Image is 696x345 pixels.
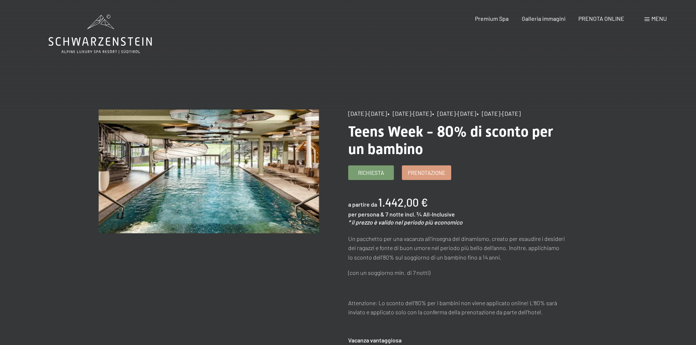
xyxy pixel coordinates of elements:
[385,211,404,218] span: 7 notte
[402,166,451,180] a: Prenotazione
[348,234,568,262] p: Un pacchetto per una vacanza all’insegna del dinamismo, creato per esaudire i desideri dei ragazz...
[405,211,455,218] span: incl. ¾ All-Inclusive
[348,211,384,218] span: per persona &
[348,298,568,317] p: Attenzione: Lo sconto dell'80% per i bambini non viene applicato online! L'80% sarà inviato e app...
[348,123,553,158] span: Teens Week - 80% di sconto per un bambino
[99,110,319,233] img: Teens Week - 80% di sconto per un bambino
[475,15,509,22] a: Premium Spa
[651,15,667,22] span: Menu
[348,337,402,344] strong: Vacanza vantaggiosa
[388,110,431,117] span: • [DATE]-[DATE]
[348,201,377,208] span: a partire da
[578,15,624,22] a: PRENOTA ONLINE
[477,110,521,117] span: • [DATE]-[DATE]
[348,219,463,226] em: * il prezzo è valido nel periodo più economico
[522,15,566,22] a: Galleria immagini
[348,110,387,117] span: [DATE]-[DATE]
[408,169,445,177] span: Prenotazione
[348,268,568,277] p: (con un soggiorno min. di 7 notti)
[432,110,476,117] span: • [DATE]-[DATE]
[349,166,393,180] a: Richiesta
[358,169,384,177] span: Richiesta
[378,196,428,209] b: 1.442,00 €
